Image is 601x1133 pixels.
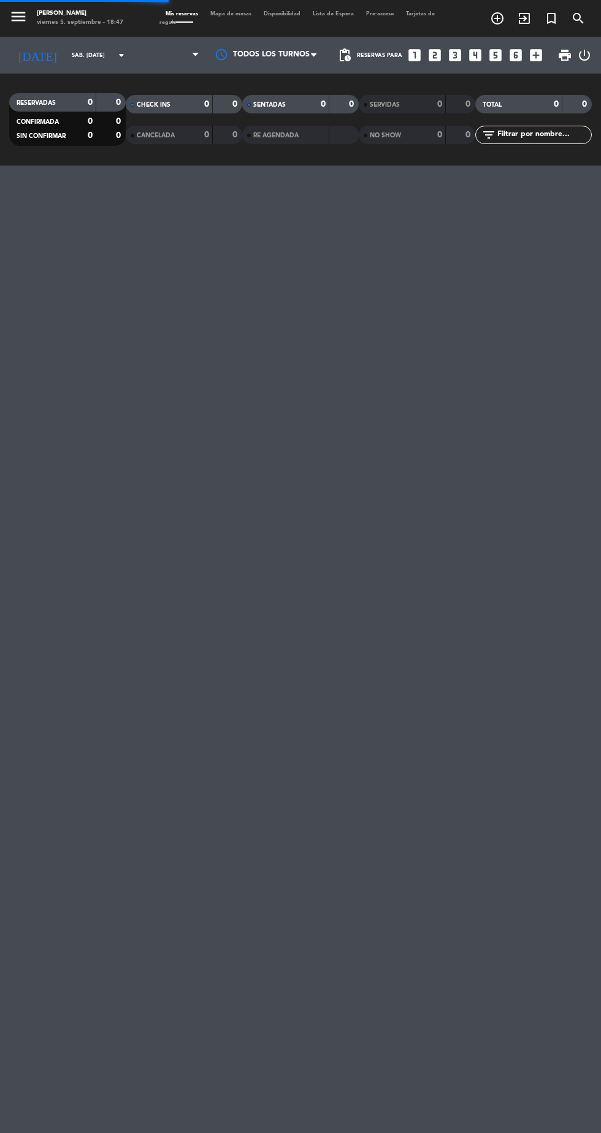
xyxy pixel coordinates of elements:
[349,100,356,109] strong: 0
[447,47,463,63] i: looks_3
[137,132,175,139] span: CANCELADA
[407,47,423,63] i: looks_one
[258,11,307,17] span: Disponibilidad
[508,47,524,63] i: looks_6
[337,48,352,63] span: pending_actions
[114,48,129,63] i: arrow_drop_down
[557,48,572,63] span: print
[528,47,544,63] i: add_box
[159,11,204,17] span: Mis reservas
[488,47,503,63] i: looks_5
[437,131,442,139] strong: 0
[17,100,56,106] span: RESERVADAS
[321,100,326,109] strong: 0
[137,102,170,108] span: CHECK INS
[9,7,28,26] i: menu
[582,100,589,109] strong: 0
[116,98,123,107] strong: 0
[517,11,532,26] i: exit_to_app
[544,11,559,26] i: turned_in_not
[554,100,559,109] strong: 0
[481,128,496,142] i: filter_list
[307,11,360,17] span: Lista de Espera
[37,9,123,18] div: [PERSON_NAME]
[577,48,592,63] i: power_settings_new
[232,131,240,139] strong: 0
[88,98,93,107] strong: 0
[357,52,402,59] span: Reservas para
[232,100,240,109] strong: 0
[88,131,93,140] strong: 0
[465,131,473,139] strong: 0
[437,100,442,109] strong: 0
[483,102,502,108] span: TOTAL
[490,11,505,26] i: add_circle_outline
[17,133,66,139] span: SIN CONFIRMAR
[571,11,586,26] i: search
[116,131,123,140] strong: 0
[88,117,93,126] strong: 0
[465,100,473,109] strong: 0
[9,43,66,67] i: [DATE]
[370,102,400,108] span: SERVIDAS
[370,132,401,139] span: NO SHOW
[17,119,59,125] span: CONFIRMADA
[467,47,483,63] i: looks_4
[360,11,400,17] span: Pre-acceso
[427,47,443,63] i: looks_two
[253,102,286,108] span: SENTADAS
[496,128,591,142] input: Filtrar por nombre...
[204,11,258,17] span: Mapa de mesas
[204,131,209,139] strong: 0
[577,37,592,74] div: LOG OUT
[116,117,123,126] strong: 0
[253,132,299,139] span: RE AGENDADA
[204,100,209,109] strong: 0
[9,7,28,29] button: menu
[37,18,123,28] div: viernes 5. septiembre - 18:47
